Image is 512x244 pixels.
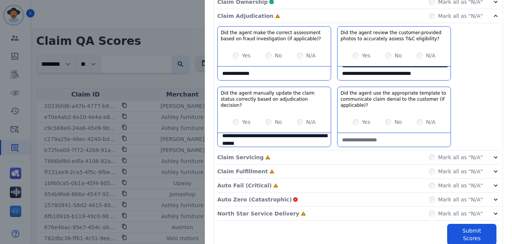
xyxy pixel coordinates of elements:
p: Claim Adjudication [217,12,273,20]
label: No [275,118,282,126]
label: Mark all as "N/A" [438,12,483,20]
label: N/A [426,52,435,59]
label: Yes [362,118,371,126]
label: N/A [306,52,316,59]
label: Mark all as "N/A" [438,182,483,189]
p: Auto Fail (Critical) [217,182,272,189]
p: Claim Fulfillment [217,168,268,175]
label: Yes [362,52,371,59]
h3: Did the agent use the appropriate template to communicate claim denial to the customer (if applic... [341,90,448,108]
label: Mark all as "N/A" [438,154,483,161]
h3: Did the agent review the customer-provided photos to accurately assess T&C eligibility? [341,30,448,42]
label: Mark all as "N/A" [438,210,483,217]
p: Auto Zero (Catastrophic) [217,196,292,203]
label: Yes [242,52,251,59]
label: No [394,118,402,126]
h3: Did the agent manually update the claim status correctly based on adjudication decision? [221,90,328,108]
label: Mark all as "N/A" [438,168,483,175]
label: N/A [426,118,435,126]
label: Yes [242,118,251,126]
p: Claim Servicing [217,154,264,161]
label: No [394,52,402,59]
h3: Did the agent make the correct assessment based on fraud investigation (if applicable)? [221,30,328,42]
label: No [275,52,282,59]
label: N/A [306,118,316,126]
p: North Star Service Delivery [217,210,299,217]
label: Mark all as "N/A" [438,196,483,203]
